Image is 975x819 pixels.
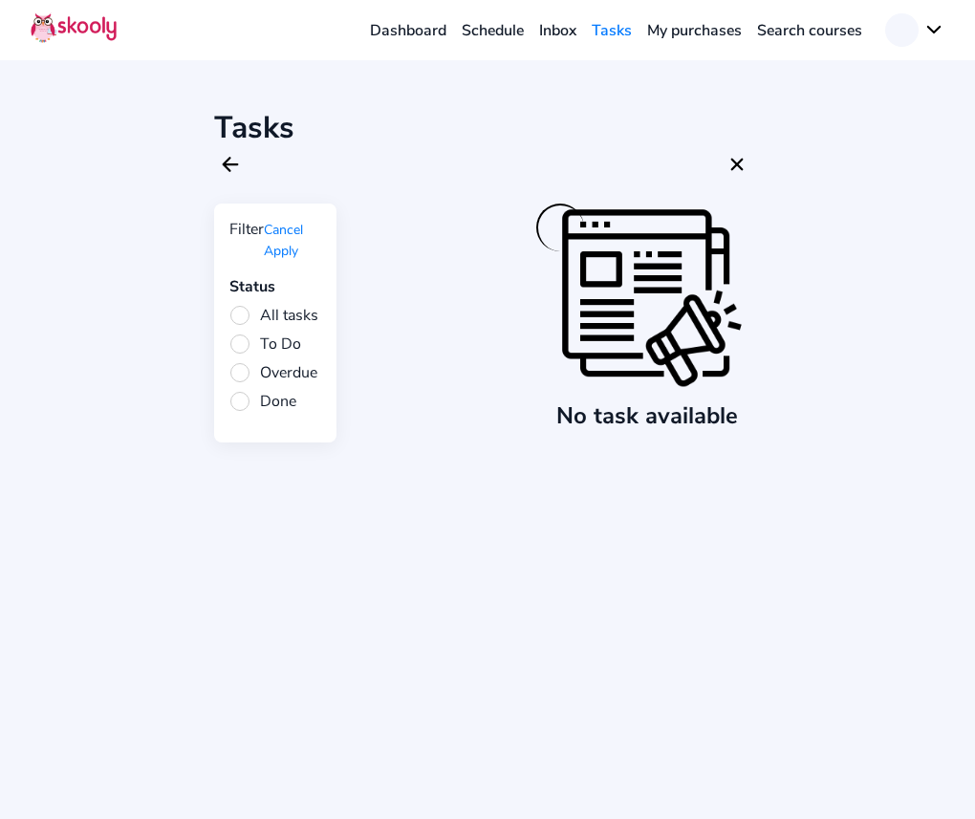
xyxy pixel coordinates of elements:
[885,13,944,47] button: chevron down outline
[229,276,321,297] div: Status
[454,15,531,46] a: Schedule
[229,362,317,383] span: Overdue
[362,15,454,46] a: Dashboard
[214,148,247,181] button: arrow back outline
[749,15,870,46] a: Search courses
[639,15,749,46] a: My purchases
[229,305,318,326] span: All tasks
[556,204,747,395] img: empty
[264,242,298,260] button: Apply
[219,153,242,176] ion-icon: arrow back outline
[229,334,301,355] span: To Do
[214,107,761,148] h1: Tasks
[229,391,296,412] span: Done
[584,15,639,46] a: Tasks
[264,221,303,239] button: Cancel
[721,148,753,181] button: close
[726,153,748,176] ion-icon: close
[31,12,117,43] img: Skooly
[229,219,264,261] div: Filter
[531,15,584,46] a: Inbox
[556,400,965,431] h2: No task available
